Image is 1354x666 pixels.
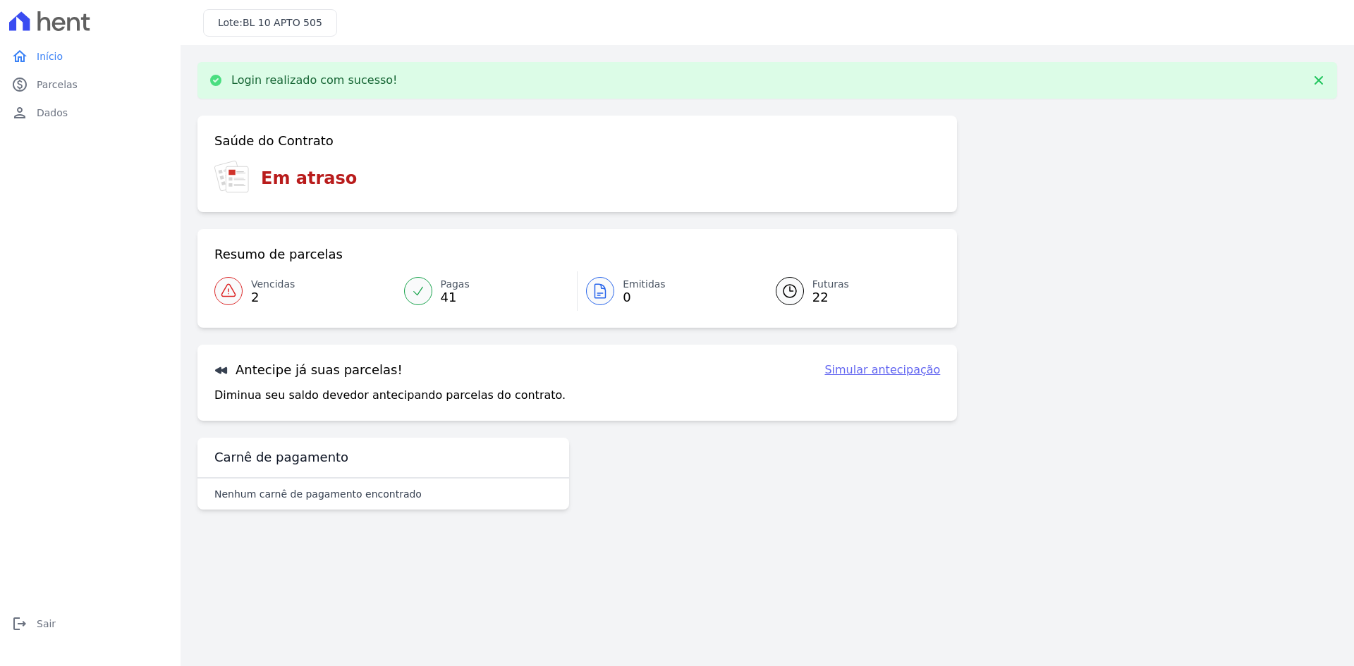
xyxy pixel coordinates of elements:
[578,271,759,311] a: Emitidas 0
[231,73,398,87] p: Login realizado com sucesso!
[812,292,849,303] span: 22
[824,362,940,378] a: Simular antecipação
[11,615,28,632] i: logout
[441,277,470,292] span: Pagas
[37,106,68,120] span: Dados
[6,42,175,70] a: homeInício
[261,166,357,191] h3: Em atraso
[812,277,849,292] span: Futuras
[6,610,175,638] a: logoutSair
[214,271,396,311] a: Vencidas 2
[218,16,322,30] h3: Lote:
[396,271,578,311] a: Pagas 41
[6,99,175,127] a: personDados
[214,387,566,404] p: Diminua seu saldo devedor antecipando parcelas do contrato.
[11,104,28,121] i: person
[37,78,78,92] span: Parcelas
[37,617,56,631] span: Sair
[441,292,470,303] span: 41
[214,487,422,501] p: Nenhum carnê de pagamento encontrado
[11,76,28,93] i: paid
[251,292,295,303] span: 2
[214,362,403,378] h3: Antecipe já suas parcelas!
[214,132,334,149] h3: Saúde do Contrato
[251,277,295,292] span: Vencidas
[623,292,666,303] span: 0
[214,246,343,263] h3: Resumo de parcelas
[37,49,63,63] span: Início
[759,271,941,311] a: Futuras 22
[243,17,322,28] span: BL 10 APTO 505
[214,449,348,466] h3: Carnê de pagamento
[11,48,28,65] i: home
[623,277,666,292] span: Emitidas
[6,70,175,99] a: paidParcelas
